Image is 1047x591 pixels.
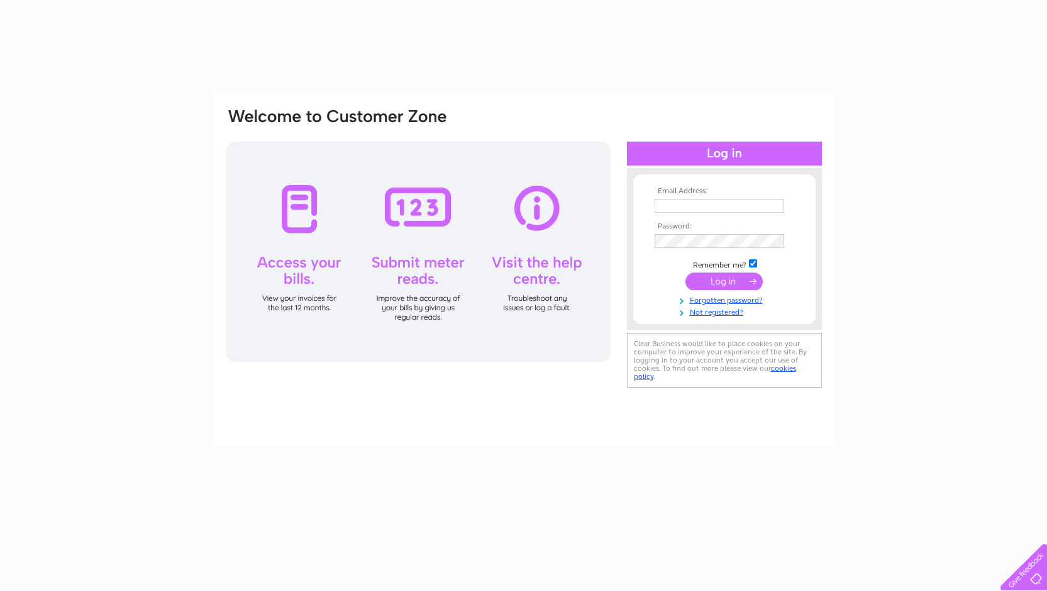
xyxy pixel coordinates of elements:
th: Email Address: [651,187,797,196]
a: Forgotten password? [655,293,797,305]
th: Password: [651,222,797,231]
td: Remember me? [651,257,797,270]
a: cookies policy [634,364,796,381]
input: Submit [685,273,763,290]
a: Not registered? [655,305,797,317]
div: Clear Business would like to place cookies on your computer to improve your experience of the sit... [627,333,822,388]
